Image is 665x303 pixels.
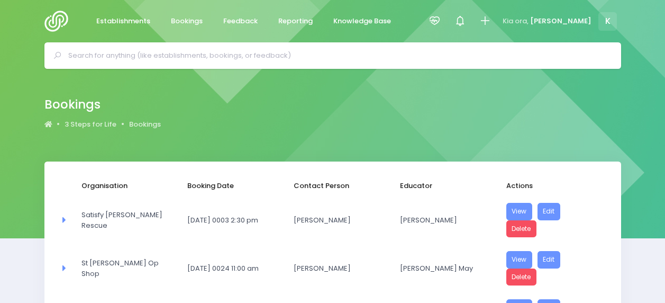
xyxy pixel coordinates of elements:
span: Satisfy [PERSON_NAME] Rescue [81,210,163,230]
td: <a href="https://3sfl.stjis.org.nz/booking/593f83d4-5ef2-4a7f-811d-4d6248314b3a" class="btn btn-p... [499,196,606,244]
input: Search for anything (like establishments, bookings, or feedback) [68,48,606,64]
span: [PERSON_NAME] May [400,263,481,274]
span: [PERSON_NAME] [400,215,481,226]
span: Kia ora, [503,16,529,26]
span: Organisation [81,181,163,191]
span: [PERSON_NAME] [530,16,591,26]
td: Nikki McLauchlan [393,196,499,244]
span: Educator [400,181,481,191]
a: Establishments [88,11,159,32]
a: Reporting [270,11,322,32]
a: Delete [506,220,537,238]
td: Teressa May [393,244,499,292]
span: Actions [506,181,588,191]
img: Logo [44,11,75,32]
td: <a href="https://3sfl.stjis.org.nz/booking/b1858958-8ba7-421d-b97d-42fb809524fb" class="btn btn-p... [499,244,606,292]
span: Bookings [171,16,203,26]
span: Contact Person [294,181,375,191]
a: Edit [538,203,561,220]
span: [PERSON_NAME] [294,215,375,226]
a: Delete [506,269,537,286]
td: 7 February 0003 2:30 pm [180,196,287,244]
a: Bookings [129,119,161,130]
span: [DATE] 0003 2:30 pm [187,215,269,226]
span: Establishments [96,16,150,26]
h2: Bookings [44,97,152,112]
a: Bookings [162,11,212,32]
td: Cameron Crawley [287,196,393,244]
a: View [506,203,533,220]
a: Edit [538,251,561,269]
a: Knowledge Base [325,11,400,32]
td: Reta Kritzinger [287,244,393,292]
a: View [506,251,533,269]
span: Feedback [223,16,258,26]
span: [PERSON_NAME] [294,263,375,274]
span: Reporting [278,16,313,26]
span: Knowledge Base [333,16,391,26]
td: Satisfy Rood Rescue [75,196,181,244]
span: Booking Date [187,181,269,191]
span: K [598,12,617,31]
td: St John Op Shop [75,244,181,292]
a: Feedback [215,11,267,32]
span: 3 Steps for Life [65,119,116,130]
span: [DATE] 0024 11:00 am [187,263,269,274]
span: St [PERSON_NAME] Op Shop [81,258,163,279]
td: 11 December 0024 11:00 am [180,244,287,292]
